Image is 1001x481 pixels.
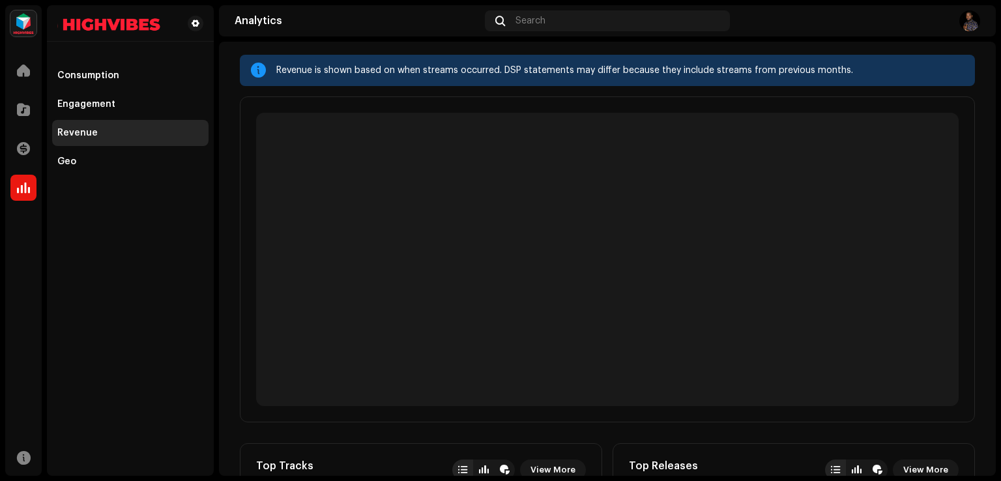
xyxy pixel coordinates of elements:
img: d4093022-bcd4-44a3-a5aa-2cc358ba159b [57,16,167,31]
span: Search [515,16,545,26]
div: Geo [57,156,76,167]
re-m-nav-item: Consumption [52,63,209,89]
img: feab3aad-9b62-475c-8caf-26f15a9573ee [10,10,36,36]
div: Top Releases [629,459,735,473]
div: Revenue is shown based on when streams occurred. DSP statements may differ because they include s... [276,63,965,78]
div: Analytics [235,16,480,26]
div: Revenue [57,128,98,138]
button: View More [520,459,586,480]
re-m-nav-item: Geo [52,149,209,175]
div: Top Tracks [256,459,362,473]
img: 70728f1a-a1eb-4809-ab3f-d3bc31dd569f [959,10,980,31]
re-m-nav-item: Revenue [52,120,209,146]
div: Engagement [57,99,115,109]
div: Consumption [57,70,119,81]
re-m-nav-item: Engagement [52,91,209,117]
button: View More [893,459,959,480]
